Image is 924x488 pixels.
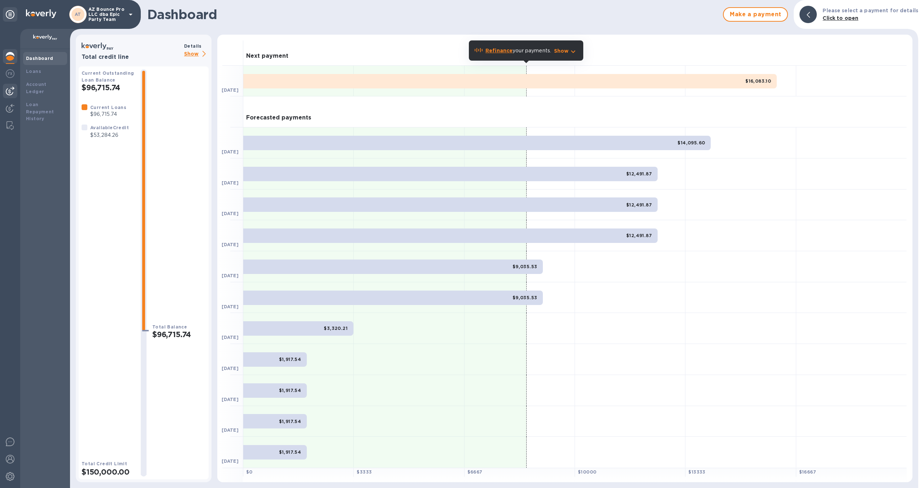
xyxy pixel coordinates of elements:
b: $12,491.87 [626,233,652,238]
b: Current Loans [90,105,126,110]
div: Unpin categories [3,7,17,22]
b: [DATE] [222,242,239,247]
b: Click to open [823,15,858,21]
h2: $150,000.00 [82,467,135,476]
b: [DATE] [222,335,239,340]
b: $ 13333 [688,469,705,475]
b: [DATE] [222,211,239,216]
b: Please select a payment for details [823,8,918,13]
b: [DATE] [222,87,239,93]
b: $ 3333 [357,469,372,475]
b: $12,491.87 [626,171,652,177]
b: Details [184,43,202,49]
b: $16,083.10 [745,78,771,84]
b: $14,095.60 [677,140,705,145]
button: Make a payment [723,7,788,22]
span: Make a payment [729,10,781,19]
b: $ 16667 [799,469,816,475]
b: [DATE] [222,180,239,186]
b: Available Credit [90,125,129,130]
b: Loan Repayment History [26,102,54,122]
b: [DATE] [222,366,239,371]
b: [DATE] [222,427,239,433]
b: $3,320.21 [324,326,348,331]
b: Loans [26,69,41,74]
p: AZ Bounce Pro LLC dba Epic Party Team [88,7,125,22]
b: $ 6667 [467,469,483,475]
b: $1,917.54 [279,419,301,424]
b: $ 0 [246,469,253,475]
b: [DATE] [222,149,239,154]
b: [DATE] [222,458,239,464]
b: Refinance [485,48,513,53]
b: Current Outstanding Loan Balance [82,70,134,83]
b: $12,491.87 [626,202,652,208]
p: Show [184,50,209,59]
b: [DATE] [222,397,239,402]
b: Total Balance [152,324,187,330]
b: $1,917.54 [279,388,301,393]
h3: Forecasted payments [246,114,311,121]
b: Dashboard [26,56,53,61]
b: $1,917.54 [279,449,301,455]
p: $53,284.26 [90,131,129,139]
b: $9,035.53 [513,264,537,269]
img: Foreign exchange [6,69,14,78]
b: AT [75,12,81,17]
img: Logo [26,9,56,18]
p: your payments. [485,47,551,55]
b: $ 10000 [578,469,596,475]
button: Show [554,47,577,55]
b: $9,035.53 [513,295,537,300]
b: [DATE] [222,304,239,309]
b: [DATE] [222,273,239,278]
b: $1,917.54 [279,357,301,362]
b: Account Ledger [26,82,47,94]
h2: $96,715.74 [82,83,135,92]
h3: Total credit line [82,54,181,61]
p: Show [554,47,569,55]
p: $96,715.74 [90,110,126,118]
h2: $96,715.74 [152,330,206,339]
h3: Next payment [246,53,288,60]
h1: Dashboard [147,7,719,22]
b: Total Credit Limit [82,461,127,466]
